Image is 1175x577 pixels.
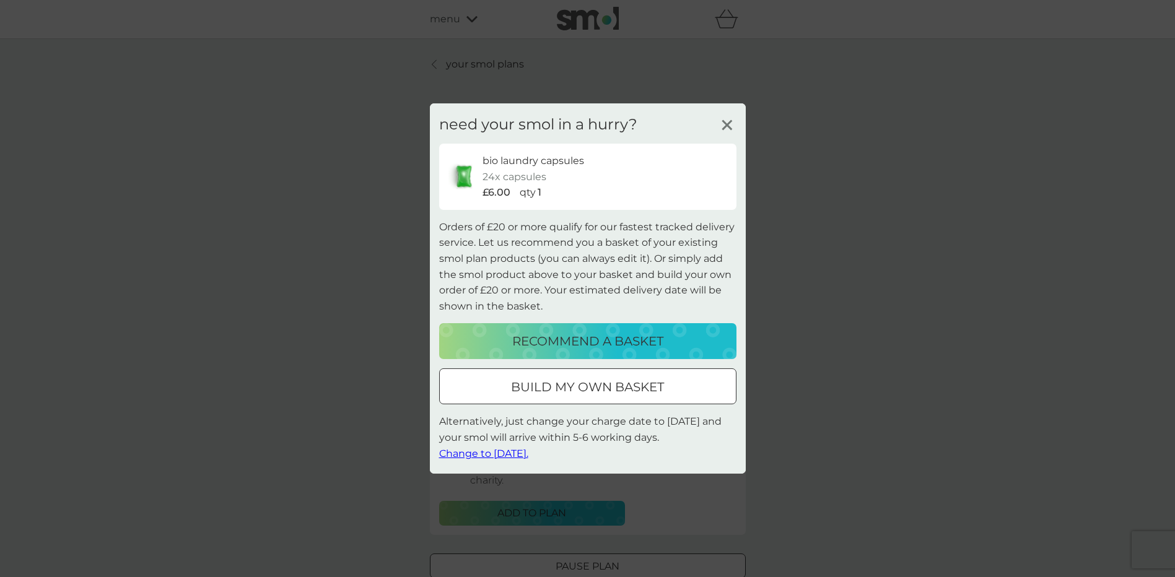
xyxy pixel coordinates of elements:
[483,184,510,201] p: £6.00
[483,153,584,169] p: bio laundry capsules
[538,184,541,201] p: 1
[511,377,664,397] p: build my own basket
[512,331,663,351] p: recommend a basket
[439,323,736,359] button: recommend a basket
[520,184,536,201] p: qty
[483,169,546,185] p: 24x capsules
[439,116,637,134] h3: need your smol in a hurry?
[439,447,528,459] span: Change to [DATE].
[439,219,736,315] p: Orders of £20 or more qualify for our fastest tracked delivery service. Let us recommend you a ba...
[439,414,736,461] p: Alternatively, just change your charge date to [DATE] and your smol will arrive within 5-6 workin...
[439,368,736,404] button: build my own basket
[439,445,528,461] button: Change to [DATE].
